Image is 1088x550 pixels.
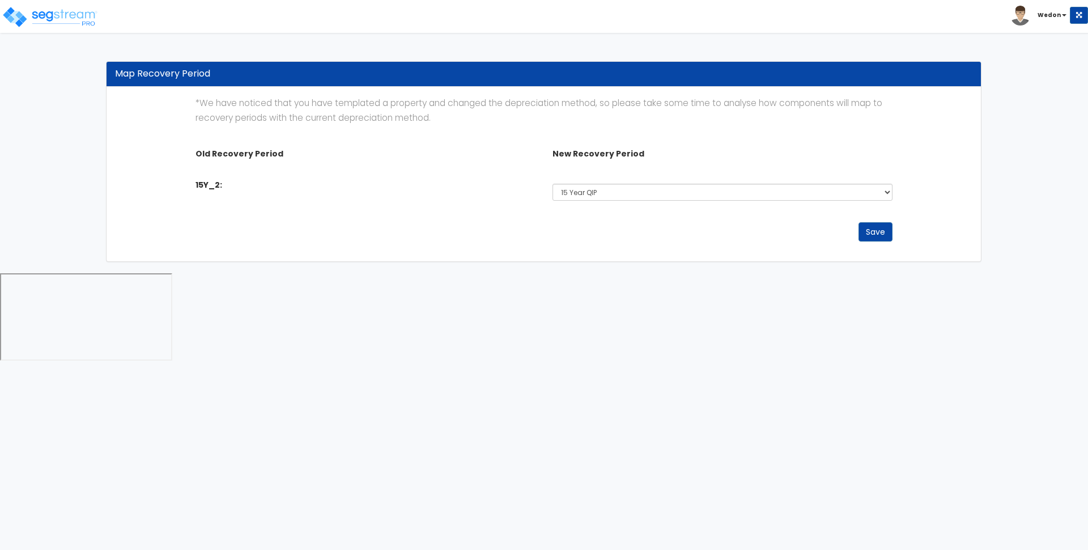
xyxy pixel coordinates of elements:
[552,148,644,159] b: New Recovery Period
[858,222,892,242] button: Save
[195,179,222,191] label: 15Y_2:
[195,148,283,159] b: Old Recovery Period
[1038,11,1061,19] b: Wedon
[195,96,893,125] p: *We have noticed that you have templated a property and changed the depreciation method, so pleas...
[1010,6,1030,26] img: avatar.png
[2,6,98,28] img: logo_pro_r.png
[115,67,972,81] div: Map Recovery Period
